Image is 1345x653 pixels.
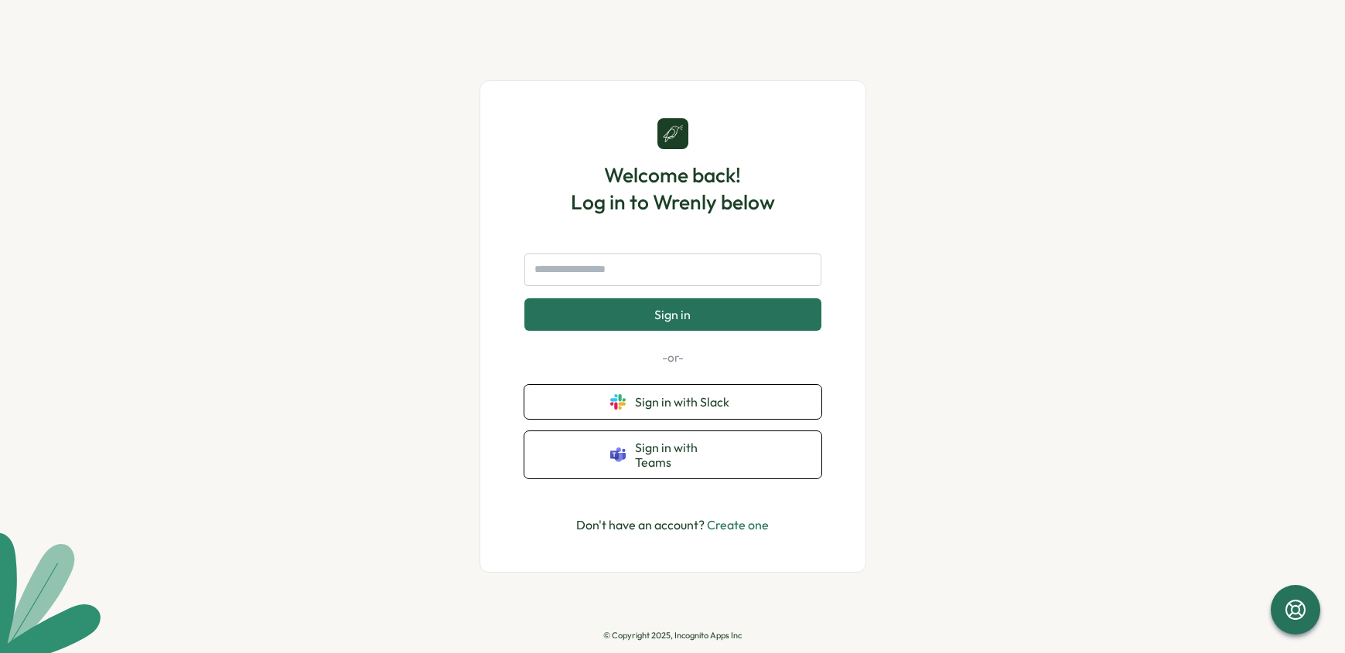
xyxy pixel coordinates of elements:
[635,395,736,409] span: Sign in with Slack
[571,162,775,216] h1: Welcome back! Log in to Wrenly below
[524,298,821,331] button: Sign in
[576,515,769,535] p: Don't have an account?
[524,431,821,478] button: Sign in with Teams
[635,440,736,469] span: Sign in with Teams
[654,308,691,321] span: Sign in
[707,517,769,532] a: Create one
[524,349,821,366] p: -or-
[603,631,742,641] p: © Copyright 2025, Incognito Apps Inc
[524,385,821,419] button: Sign in with Slack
